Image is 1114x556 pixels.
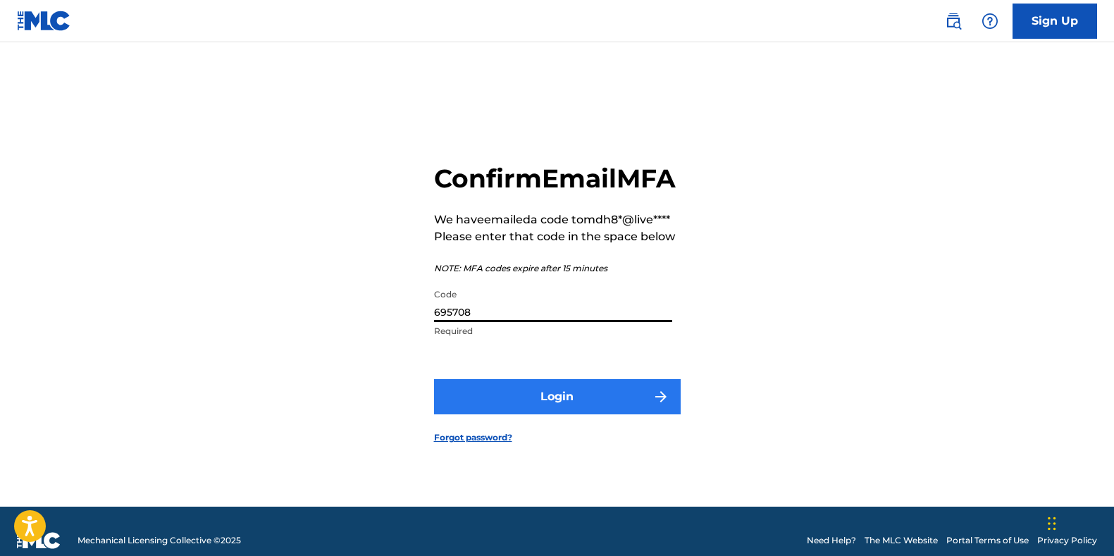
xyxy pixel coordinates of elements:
a: Sign Up [1013,4,1097,39]
h2: Confirm Email MFA [434,163,676,194]
img: MLC Logo [17,11,71,31]
p: Please enter that code in the space below [434,228,676,245]
button: Login [434,379,681,414]
a: Privacy Policy [1037,534,1097,547]
img: search [945,13,962,30]
a: Forgot password? [434,431,512,444]
a: Need Help? [807,534,856,547]
div: Help [976,7,1004,35]
img: logo [17,532,61,549]
a: Portal Terms of Use [946,534,1029,547]
p: We have emailed a code to mdh8*@live**** [434,211,676,228]
span: Mechanical Licensing Collective © 2025 [78,534,241,547]
p: Required [434,325,672,338]
iframe: Chat Widget [1044,488,1114,556]
p: NOTE: MFA codes expire after 15 minutes [434,262,676,275]
a: Public Search [939,7,967,35]
div: Drag [1048,502,1056,545]
img: f7272a7cc735f4ea7f67.svg [652,388,669,405]
a: The MLC Website [865,534,938,547]
img: help [982,13,998,30]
